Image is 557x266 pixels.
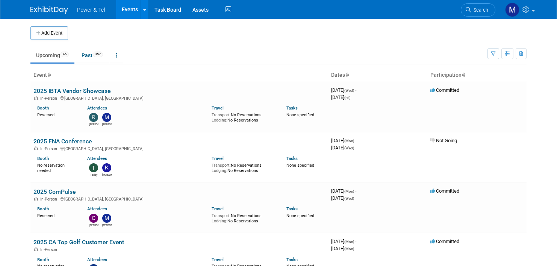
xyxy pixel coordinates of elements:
[331,138,356,143] span: [DATE]
[212,257,224,262] a: Travel
[331,195,354,201] span: [DATE]
[87,257,107,262] a: Attendees
[344,189,354,193] span: (Mon)
[87,206,107,211] a: Attendees
[286,163,314,168] span: None specified
[345,72,349,78] a: Sort by Start Date
[212,206,224,211] a: Travel
[40,96,59,101] span: In-Person
[212,111,275,123] div: No Reservations No Reservations
[331,145,354,150] span: [DATE]
[102,163,111,172] img: Kevin Wilkes
[30,6,68,14] img: ExhibitDay
[427,69,527,82] th: Participation
[89,163,98,172] img: Teddy Dye
[462,72,465,78] a: Sort by Participation Type
[102,223,112,227] div: Michael Mackeben
[37,206,49,211] a: Booth
[212,118,227,123] span: Lodging:
[212,212,275,223] div: No Reservations No Reservations
[430,87,459,93] span: Committed
[89,214,98,223] img: Chris Noora
[102,122,112,126] div: Michael Mackeben
[331,87,356,93] span: [DATE]
[37,105,49,111] a: Booth
[102,113,111,122] img: Michael Mackeben
[355,188,356,194] span: -
[34,146,38,150] img: In-Person Event
[34,96,38,100] img: In-Person Event
[34,197,38,201] img: In-Person Event
[430,188,459,194] span: Committed
[471,7,488,13] span: Search
[89,223,98,227] div: Chris Noora
[344,146,354,150] span: (Wed)
[102,172,112,177] div: Kevin Wilkes
[102,214,111,223] img: Michael Mackeben
[331,94,350,100] span: [DATE]
[331,239,356,244] span: [DATE]
[286,206,298,211] a: Tasks
[33,95,325,101] div: [GEOGRAPHIC_DATA], [GEOGRAPHIC_DATA]
[344,247,354,251] span: (Mon)
[33,196,325,202] div: [GEOGRAPHIC_DATA], [GEOGRAPHIC_DATA]
[37,212,76,219] div: Reserved
[286,112,314,117] span: None specified
[30,69,328,82] th: Event
[87,156,107,161] a: Attendees
[212,213,231,218] span: Transport:
[30,48,74,62] a: Upcoming46
[430,239,459,244] span: Committed
[355,87,356,93] span: -
[328,69,427,82] th: Dates
[93,52,103,57] span: 352
[212,168,227,173] span: Lodging:
[212,163,231,168] span: Transport:
[461,3,495,17] a: Search
[76,48,109,62] a: Past352
[40,197,59,202] span: In-Person
[212,105,224,111] a: Travel
[212,161,275,173] div: No Reservations No Reservations
[344,139,354,143] span: (Mon)
[286,156,298,161] a: Tasks
[33,239,124,246] a: 2025 CA Top Golf Customer Event
[331,246,354,251] span: [DATE]
[89,172,98,177] div: Teddy Dye
[61,52,69,57] span: 46
[212,156,224,161] a: Travel
[77,7,105,13] span: Power & Tel
[286,257,298,262] a: Tasks
[33,138,92,145] a: 2025 FNA Conference
[37,257,49,262] a: Booth
[40,247,59,252] span: In-Person
[286,105,298,111] a: Tasks
[430,138,457,143] span: Not Going
[37,161,76,173] div: No reservation needed
[33,188,76,195] a: 2025 ComPulse
[344,96,350,100] span: (Fri)
[212,112,231,117] span: Transport:
[33,145,325,151] div: [GEOGRAPHIC_DATA], [GEOGRAPHIC_DATA]
[47,72,51,78] a: Sort by Event Name
[331,188,356,194] span: [DATE]
[344,240,354,244] span: (Mon)
[89,122,98,126] div: Ron Rafalzik
[37,156,49,161] a: Booth
[34,247,38,251] img: In-Person Event
[505,3,519,17] img: Madalyn Bobbitt
[355,239,356,244] span: -
[30,26,68,40] button: Add Event
[89,113,98,122] img: Ron Rafalzik
[344,88,354,93] span: (Wed)
[40,146,59,151] span: In-Person
[87,105,107,111] a: Attendees
[286,213,314,218] span: None specified
[344,196,354,201] span: (Wed)
[212,219,227,223] span: Lodging:
[37,111,76,118] div: Reserved
[355,138,356,143] span: -
[33,87,110,94] a: 2025 IBTA Vendor Showcase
